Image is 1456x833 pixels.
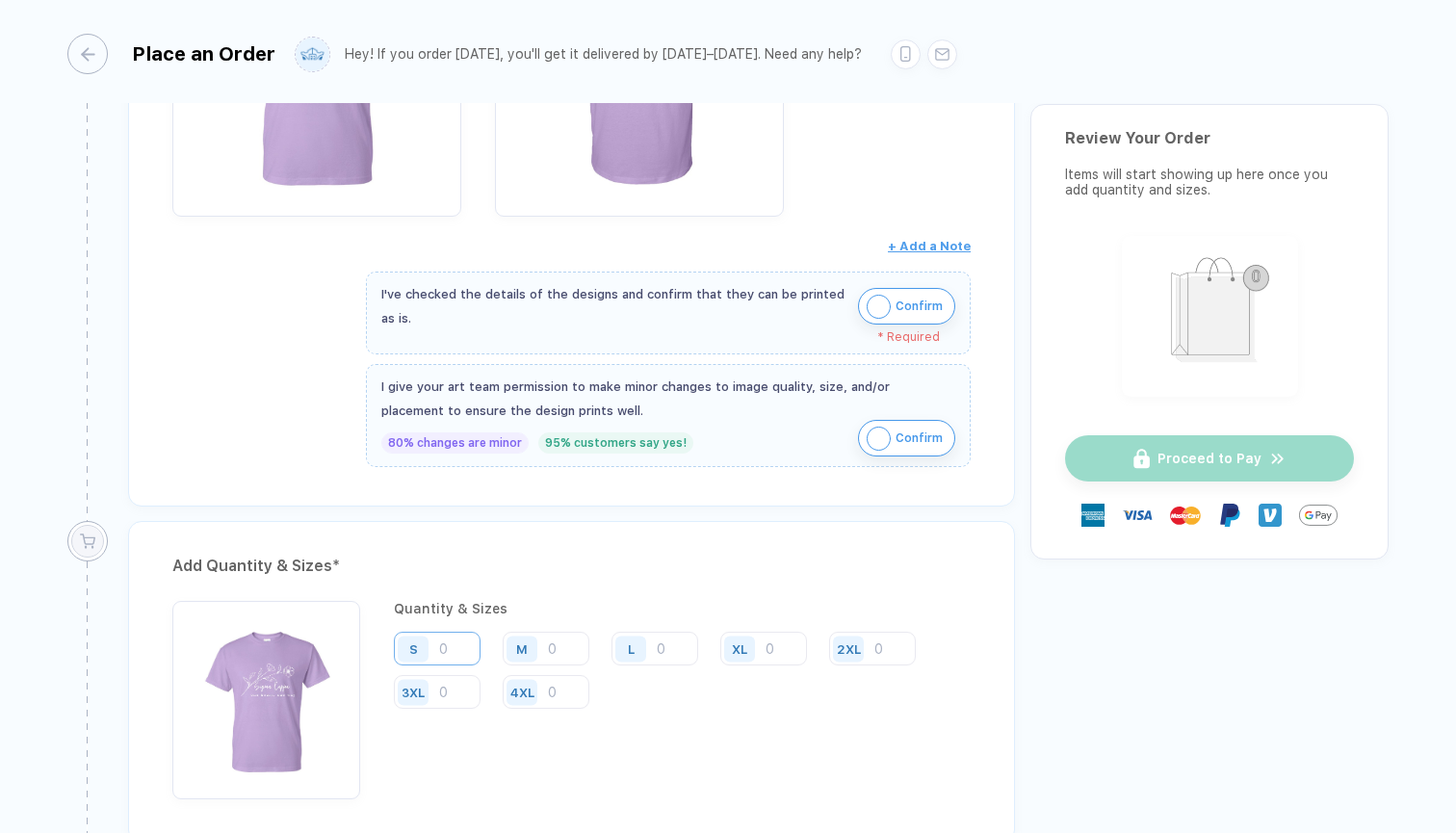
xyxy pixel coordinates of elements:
[1170,500,1201,531] img: master-card
[172,551,971,582] div: Add Quantity & Sizes
[1259,504,1282,527] img: Venmo
[381,432,529,454] div: 80% changes are minor
[732,641,747,656] div: XL
[1131,245,1289,384] img: shopping_bag.png
[1065,167,1354,197] div: Items will start showing up here once you add quantity and sizes.
[867,427,891,451] img: icon
[896,291,943,322] span: Confirm
[402,685,425,699] div: 3XL
[345,46,862,63] div: Hey! If you order [DATE], you'll get it delivered by [DATE]–[DATE]. Need any help?
[296,38,329,71] img: user profile
[888,231,971,262] button: + Add a Note
[1299,496,1338,534] img: GPay
[510,685,534,699] div: 4XL
[867,295,891,319] img: icon
[182,611,351,779] img: f8a76f49-f1a5-4aab-8498-80d535234449_nt_front_1759267990891.jpg
[858,420,955,456] button: iconConfirm
[516,641,528,656] div: M
[628,641,635,656] div: L
[837,641,861,656] div: 2XL
[896,423,943,454] span: Confirm
[888,239,971,253] span: + Add a Note
[381,282,848,330] div: I've checked the details of the designs and confirm that they can be printed as is.
[538,432,693,454] div: 95% customers say yes!
[409,641,418,656] div: S
[132,42,275,65] div: Place an Order
[394,601,971,616] div: Quantity & Sizes
[1065,129,1354,147] div: Review Your Order
[1218,504,1241,527] img: Paypal
[381,330,940,344] div: * Required
[1122,500,1153,531] img: visa
[1081,504,1105,527] img: express
[858,288,955,325] button: iconConfirm
[381,375,955,423] div: I give your art team permission to make minor changes to image quality, size, and/or placement to...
